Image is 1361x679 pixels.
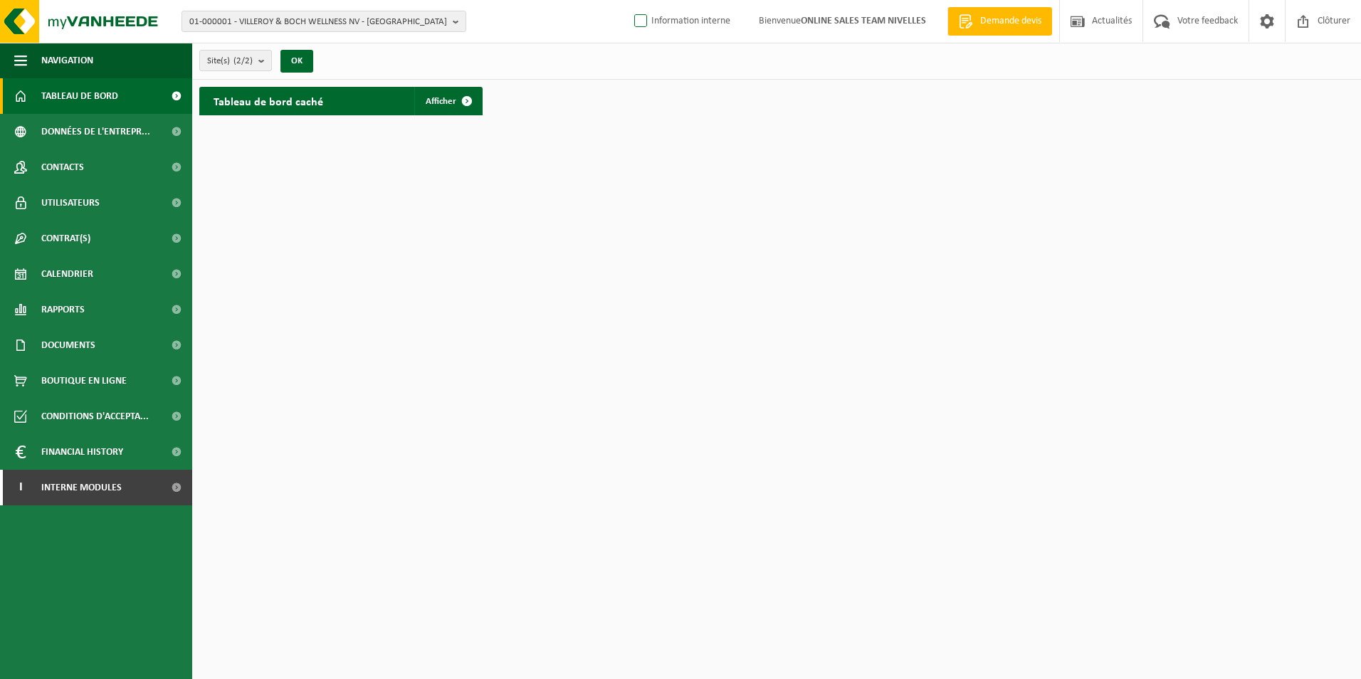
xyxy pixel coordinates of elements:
span: 01-000001 - VILLEROY & BOCH WELLNESS NV - [GEOGRAPHIC_DATA] [189,11,447,33]
span: Utilisateurs [41,185,100,221]
span: Tableau de bord [41,78,118,114]
span: Données de l'entrepr... [41,114,150,149]
span: Afficher [426,97,456,106]
button: OK [280,50,313,73]
span: Conditions d'accepta... [41,399,149,434]
strong: ONLINE SALES TEAM NIVELLES [801,16,926,26]
button: 01-000001 - VILLEROY & BOCH WELLNESS NV - [GEOGRAPHIC_DATA] [182,11,466,32]
span: Site(s) [207,51,253,72]
span: Contrat(s) [41,221,90,256]
label: Information interne [631,11,730,32]
span: Interne modules [41,470,122,505]
button: Site(s)(2/2) [199,50,272,71]
span: I [14,470,27,505]
span: Contacts [41,149,84,185]
a: Demande devis [947,7,1052,36]
span: Rapports [41,292,85,327]
span: Calendrier [41,256,93,292]
span: Demande devis [977,14,1045,28]
a: Afficher [414,87,481,115]
span: Financial History [41,434,123,470]
span: Navigation [41,43,93,78]
count: (2/2) [233,56,253,65]
span: Documents [41,327,95,363]
span: Boutique en ligne [41,363,127,399]
h2: Tableau de bord caché [199,87,337,115]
